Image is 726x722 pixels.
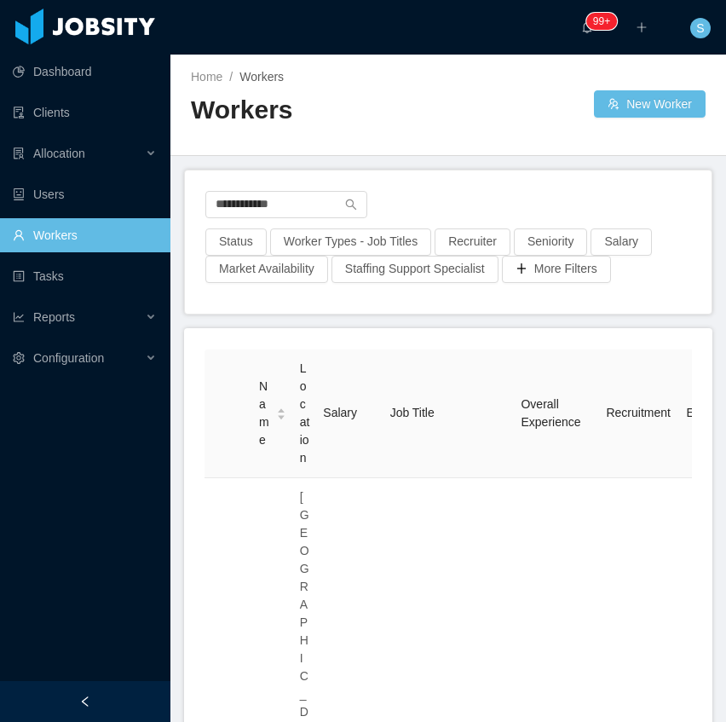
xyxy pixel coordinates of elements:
[331,256,498,283] button: Staffing Support Specialist
[33,147,85,160] span: Allocation
[191,70,222,84] a: Home
[594,90,706,118] button: icon: usergroup-addNew Worker
[33,310,75,324] span: Reports
[586,13,617,30] sup: 1212
[581,21,593,33] i: icon: bell
[205,228,267,256] button: Status
[229,70,233,84] span: /
[33,351,104,365] span: Configuration
[13,218,157,252] a: icon: userWorkers
[259,378,269,449] span: Name
[13,259,157,293] a: icon: profileTasks
[13,311,25,323] i: icon: line-chart
[514,228,587,256] button: Seniority
[300,361,310,465] span: Location
[13,95,157,130] a: icon: auditClients
[636,21,648,33] i: icon: plus
[276,406,286,418] div: Sort
[606,406,670,419] span: Recruitment
[502,256,611,283] button: icon: plusMore Filters
[13,177,157,211] a: icon: robotUsers
[13,147,25,159] i: icon: solution
[270,228,431,256] button: Worker Types - Job Titles
[521,397,580,429] span: Overall Experience
[345,199,357,211] i: icon: search
[276,407,285,412] i: icon: caret-up
[323,406,357,419] span: Salary
[191,93,448,128] h2: Workers
[696,18,704,38] span: S
[205,256,328,283] button: Market Availability
[13,352,25,364] i: icon: setting
[390,406,435,419] span: Job Title
[276,413,285,418] i: icon: caret-down
[13,55,157,89] a: icon: pie-chartDashboard
[239,70,284,84] span: Workers
[591,228,652,256] button: Salary
[435,228,510,256] button: Recruiter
